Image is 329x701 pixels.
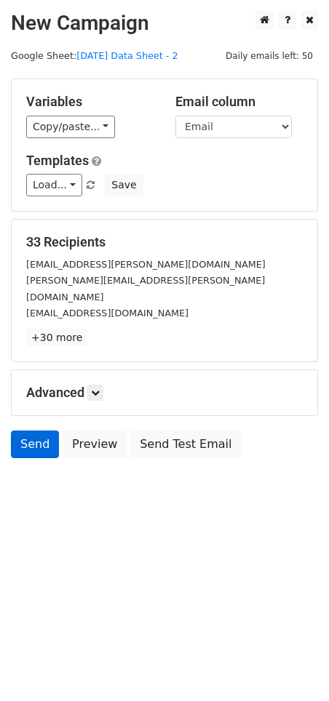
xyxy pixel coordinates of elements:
iframe: Chat Widget [256,631,329,701]
a: Send [11,430,59,458]
h5: Advanced [26,385,303,401]
a: Daily emails left: 50 [221,50,318,61]
a: Preview [63,430,127,458]
h2: New Campaign [11,11,318,36]
a: Templates [26,153,89,168]
h5: Variables [26,94,154,110]
a: [DATE] Data Sheet - 2 [76,50,178,61]
h5: 33 Recipients [26,234,303,250]
a: Send Test Email [130,430,241,458]
small: [EMAIL_ADDRESS][PERSON_NAME][DOMAIN_NAME] [26,259,266,270]
a: Load... [26,174,82,196]
small: Google Sheet: [11,50,178,61]
a: +30 more [26,329,87,347]
span: Daily emails left: 50 [221,48,318,64]
small: [EMAIL_ADDRESS][DOMAIN_NAME] [26,308,189,319]
button: Save [105,174,143,196]
a: Copy/paste... [26,116,115,138]
small: [PERSON_NAME][EMAIL_ADDRESS][PERSON_NAME][DOMAIN_NAME] [26,275,265,303]
h5: Email column [175,94,303,110]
